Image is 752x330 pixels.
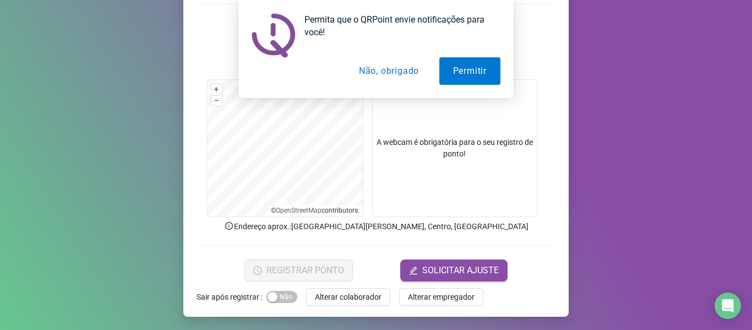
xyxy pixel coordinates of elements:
[439,57,500,85] button: Permitir
[197,288,266,306] label: Sair após registrar
[409,266,418,275] span: edit
[197,220,555,232] p: Endereço aprox. : [GEOGRAPHIC_DATA][PERSON_NAME], Centro, [GEOGRAPHIC_DATA]
[296,13,500,39] div: Permita que o QRPoint envie notificações para você!
[400,259,508,282] button: editSOLICITAR AJUSTE
[715,293,741,319] div: Open Intercom Messenger
[315,291,382,303] span: Alterar colaborador
[306,288,390,306] button: Alterar colaborador
[244,259,353,282] button: REGISTRAR PONTO
[422,264,499,277] span: SOLICITAR AJUSTE
[276,207,321,214] a: OpenStreetMap
[211,95,222,106] button: –
[271,207,359,214] li: © contributors.
[399,288,483,306] button: Alterar empregador
[224,221,234,231] span: info-circle
[408,291,475,303] span: Alterar empregador
[345,57,433,85] button: Não, obrigado
[372,79,537,217] div: A webcam é obrigatória para o seu registro de ponto!
[252,13,296,57] img: notification icon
